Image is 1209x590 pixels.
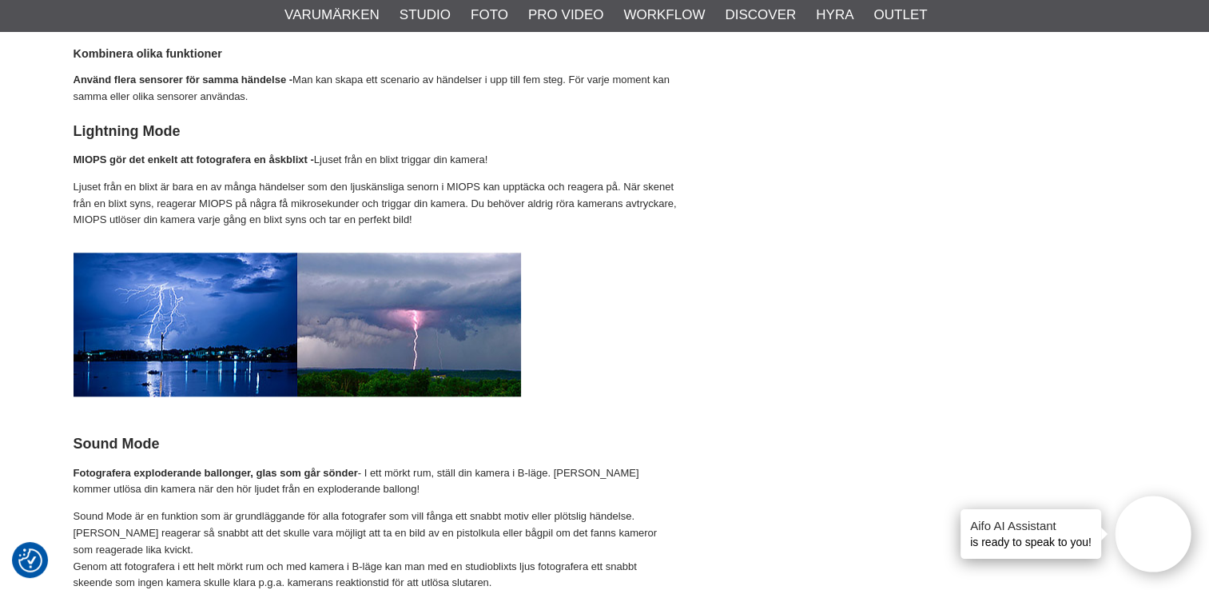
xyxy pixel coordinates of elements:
[74,465,677,499] p: - I ett mörkt rum, ställ din kamera i B-läge. [PERSON_NAME] kommer utlösa din kamera när den hör ...
[623,5,705,26] a: Workflow
[74,72,677,106] p: Man kan skapa ett scenario av händelser i upp till fem steg. För varje moment kan samma eller oli...
[18,546,42,575] button: Samtyckesinställningar
[74,434,677,454] h2: Sound Mode
[471,5,508,26] a: Foto
[74,179,677,418] p: Ljuset från en blixt är bara en av många händelser som den ljuskänsliga senorn i MIOPS kan upptäc...
[74,153,314,165] strong: MIOPS gör det enkelt att fotografera en åskblixt -
[725,5,796,26] a: Discover
[74,46,677,62] h4: Kombinera olika funktioner
[970,517,1092,534] h4: Aifo AI Assistant
[528,5,603,26] a: Pro Video
[74,74,293,86] strong: Använd flera sensorer för samma händelse -
[18,548,42,572] img: Revisit consent button
[284,5,380,26] a: Varumärken
[873,5,927,26] a: Outlet
[74,467,358,479] strong: Fotografera exploderande ballonger, glas som går sönder
[816,5,853,26] a: Hyra
[960,509,1101,559] div: is ready to speak to you!
[74,122,677,142] h2: Lightning Mode
[74,152,677,169] p: Ljuset från en blixt triggar din kamera!
[400,5,451,26] a: Studio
